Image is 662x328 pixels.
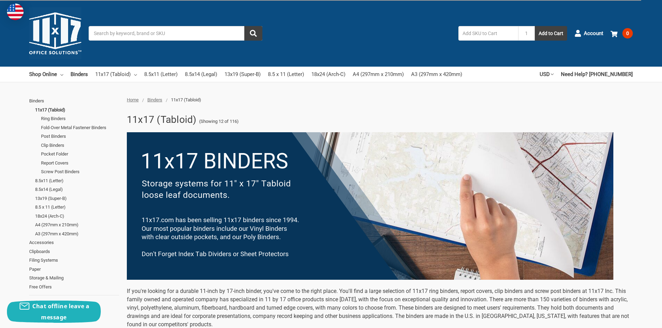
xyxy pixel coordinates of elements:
a: A4 (297mm x 210mm) [35,220,119,229]
span: If you're looking for a durable 11-inch by 17-inch binder, you've come to the right place. You'll... [127,288,629,328]
span: Chat offline leave a message [32,302,89,321]
a: Clipboards [29,247,119,256]
a: Clip Binders [41,141,119,150]
a: 18x24 (Arch-C) [35,212,119,221]
a: 18x24 (Arch-C) [311,67,345,82]
a: 8.5 x 11 (Letter) [35,203,119,212]
span: (Showing 12 of 116) [199,118,239,125]
a: 0 [611,24,633,42]
a: Binders [147,97,162,102]
a: Account [574,24,603,42]
a: Binders [71,67,88,82]
a: Need Help? [PHONE_NUMBER] [561,67,633,82]
a: A3 (297mm x 420mm) [411,67,462,82]
a: 11x17 (Tabloid) [35,106,119,115]
a: 8.5x11 (Letter) [144,67,178,82]
a: Pocket Folder [41,150,119,159]
a: Storage & Mailing [29,274,119,283]
a: Post Binders [41,132,119,141]
a: 8.5 x 11 (Letter) [268,67,304,82]
a: Accessories [29,238,119,247]
a: 13x19 (Super-B) [224,67,261,82]
a: 8.5x11 (Letter) [35,176,119,185]
a: Free Offers [29,283,119,292]
img: duty and tax information for United States [7,3,24,20]
h1: 11x17 (Tabloid) [127,111,197,129]
a: Paper [29,265,119,274]
a: A4 (297mm x 210mm) [353,67,404,82]
a: Fold-Over Metal Fastener Binders [41,123,119,132]
span: Account [584,30,603,37]
a: Ring Binders [41,114,119,123]
input: Search by keyword, brand or SKU [89,26,262,41]
a: 13x19 (Super-B) [35,194,119,203]
a: 8.5x14 (Legal) [35,185,119,194]
a: Binders [29,96,119,106]
img: 11x17.com [29,7,81,59]
a: 8.5x14 (Legal) [185,67,217,82]
a: A3 (297mm x 420mm) [35,229,119,238]
span: 0 [622,28,633,39]
a: Report Covers [41,159,119,168]
a: Filing Systems [29,256,119,265]
a: 11x17 (Tabloid) [95,67,137,82]
a: Screw Post Binders [41,167,119,176]
a: Home [127,97,139,102]
a: Shop Online [29,67,63,82]
img: binders-1-.png [127,132,613,280]
button: Chat offline leave a message [7,301,101,323]
button: Add to Cart [535,26,567,41]
input: Add SKU to Cart [458,26,518,41]
a: USD [540,67,554,82]
span: 11x17 (Tabloid) [171,97,201,102]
